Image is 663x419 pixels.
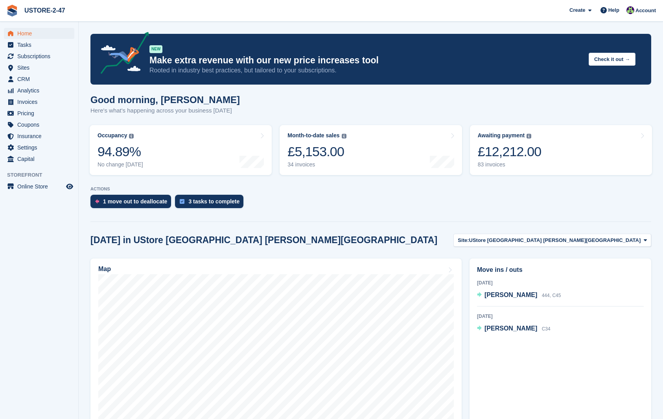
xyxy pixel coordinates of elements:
div: Awaiting payment [478,132,525,139]
span: Tasks [17,39,64,50]
span: Coupons [17,119,64,130]
p: Here's what's happening across your business [DATE] [90,106,240,115]
span: CRM [17,74,64,85]
span: Site: [458,236,469,244]
img: task-75834270c22a3079a89374b754ae025e5fb1db73e45f91037f5363f120a921f8.svg [180,199,184,204]
p: ACTIONS [90,186,651,192]
div: Month-to-date sales [287,132,339,139]
span: Analytics [17,85,64,96]
a: [PERSON_NAME] C34 [477,324,551,334]
div: Occupancy [98,132,127,139]
a: menu [4,74,74,85]
p: Make extra revenue with our new price increases tool [149,55,582,66]
div: £5,153.00 [287,144,346,160]
a: menu [4,96,74,107]
span: Online Store [17,181,64,192]
span: Insurance [17,131,64,142]
a: menu [4,119,74,130]
div: 94.89% [98,144,143,160]
a: menu [4,39,74,50]
span: Home [17,28,64,39]
span: Settings [17,142,64,153]
span: Storefront [7,171,78,179]
span: Pricing [17,108,64,119]
a: Awaiting payment £12,212.00 83 invoices [470,125,652,175]
h2: [DATE] in UStore [GEOGRAPHIC_DATA] [PERSON_NAME][GEOGRAPHIC_DATA] [90,235,437,245]
span: Invoices [17,96,64,107]
div: [DATE] [477,279,644,286]
a: [PERSON_NAME] 444, C45 [477,290,561,301]
img: move_outs_to_deallocate_icon-f764333ba52eb49d3ac5e1228854f67142a1ed5810a6f6cc68b1a99e826820c5.svg [95,199,99,204]
div: 34 invoices [287,161,346,168]
a: 1 move out to deallocate [90,195,175,212]
div: 3 tasks to complete [188,198,239,205]
img: icon-info-grey-7440780725fd019a000dd9b08b2336e03edf1995a4989e88bcd33f0948082b44.svg [129,134,134,138]
div: £12,212.00 [478,144,541,160]
span: [PERSON_NAME] [484,325,537,332]
a: menu [4,62,74,73]
button: Site: UStore [GEOGRAPHIC_DATA] [PERSON_NAME][GEOGRAPHIC_DATA] [453,234,651,247]
div: 1 move out to deallocate [103,198,167,205]
div: No change [DATE] [98,161,143,168]
h1: Good morning, [PERSON_NAME] [90,94,240,105]
span: Sites [17,62,64,73]
span: C34 [542,326,551,332]
a: Preview store [65,182,74,191]
a: 3 tasks to complete [175,195,247,212]
span: UStore [GEOGRAPHIC_DATA] [PERSON_NAME][GEOGRAPHIC_DATA] [469,236,641,244]
span: Subscriptions [17,51,64,62]
div: [DATE] [477,313,644,320]
img: Kelly Donaldson [626,6,634,14]
a: menu [4,51,74,62]
a: menu [4,153,74,164]
a: Occupancy 94.89% No change [DATE] [90,125,272,175]
div: 83 invoices [478,161,541,168]
p: Rooted in industry best practices, but tailored to your subscriptions. [149,66,582,75]
span: Account [635,7,656,15]
span: Capital [17,153,64,164]
a: USTORE-2-47 [21,4,68,17]
a: menu [4,85,74,96]
a: menu [4,181,74,192]
a: Month-to-date sales £5,153.00 34 invoices [280,125,462,175]
button: Check it out → [589,53,635,66]
span: [PERSON_NAME] [484,292,537,298]
h2: Move ins / outs [477,265,644,275]
img: icon-info-grey-7440780725fd019a000dd9b08b2336e03edf1995a4989e88bcd33f0948082b44.svg [527,134,531,138]
span: 444, C45 [542,293,561,298]
h2: Map [98,266,111,273]
img: stora-icon-8386f47178a22dfd0bd8f6a31ec36ba5ce8667c1dd55bd0f319d3a0aa187defe.svg [6,5,18,17]
span: Create [569,6,585,14]
a: menu [4,131,74,142]
a: menu [4,108,74,119]
a: menu [4,28,74,39]
a: menu [4,142,74,153]
div: NEW [149,45,162,53]
img: price-adjustments-announcement-icon-8257ccfd72463d97f412b2fc003d46551f7dbcb40ab6d574587a9cd5c0d94... [94,32,149,77]
span: Help [608,6,619,14]
img: icon-info-grey-7440780725fd019a000dd9b08b2336e03edf1995a4989e88bcd33f0948082b44.svg [342,134,346,138]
